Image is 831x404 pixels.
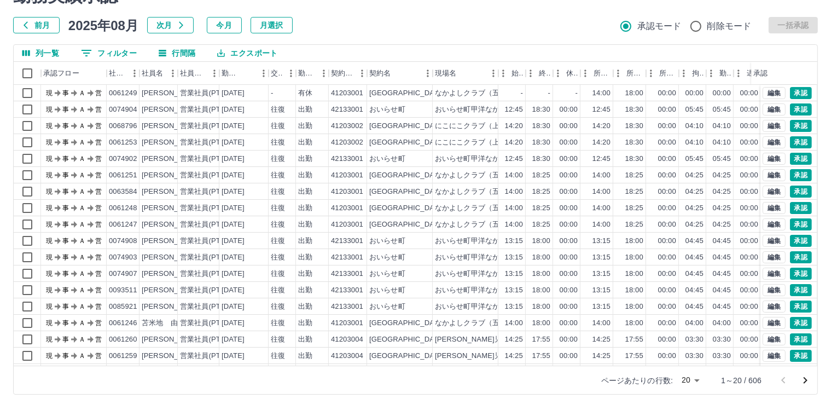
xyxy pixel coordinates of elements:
[521,88,523,99] div: -
[46,204,53,212] text: 現
[79,106,85,113] text: Ａ
[505,187,523,197] div: 14:00
[222,154,245,164] div: [DATE]
[180,154,237,164] div: 営業社員(PT契約)
[435,187,536,197] div: なかよしクラブ（五戸小学校）
[592,220,611,230] div: 14:00
[222,137,245,148] div: [DATE]
[79,138,85,146] text: Ａ
[613,62,646,85] div: 所定終業
[62,188,69,195] text: 事
[109,121,137,131] div: 0068796
[435,203,536,213] div: なかよしクラブ（五戸小学校）
[790,103,812,116] button: 承認
[713,88,731,99] div: 00:00
[763,235,786,247] button: 編集
[62,155,69,163] text: 事
[625,137,643,148] div: 18:30
[140,62,178,85] div: 社員名
[269,62,296,85] div: 交通費
[576,88,578,99] div: -
[625,220,643,230] div: 18:25
[658,105,676,115] div: 00:00
[790,235,812,247] button: 承認
[331,220,363,230] div: 41203001
[420,65,436,82] button: メニュー
[95,155,102,163] text: 営
[298,121,312,131] div: 出勤
[79,188,85,195] text: Ａ
[109,170,137,181] div: 0061251
[740,121,758,131] div: 00:00
[271,220,285,230] div: 往復
[566,62,578,85] div: 休憩
[46,138,53,146] text: 現
[95,188,102,195] text: 営
[713,154,731,164] div: 05:45
[46,122,53,130] text: 現
[498,62,526,85] div: 始業
[142,154,201,164] div: [PERSON_NAME]
[142,187,201,197] div: [PERSON_NAME]
[79,221,85,228] text: Ａ
[790,333,812,345] button: 承認
[271,154,285,164] div: 往復
[435,121,588,131] div: にこにこクラブ（上[PERSON_NAME]小学校）
[553,62,580,85] div: 休憩
[95,106,102,113] text: 営
[790,284,812,296] button: 承認
[207,17,242,33] button: 今月
[109,154,137,164] div: 0074902
[46,171,53,179] text: 現
[532,121,550,131] div: 18:30
[734,62,761,85] div: 遅刻等
[14,45,68,61] button: 列選択
[505,170,523,181] div: 14:00
[532,187,550,197] div: 18:25
[354,65,370,82] button: メニュー
[790,218,812,230] button: 承認
[271,137,285,148] div: 往復
[95,138,102,146] text: 営
[790,186,812,198] button: 承認
[142,88,201,99] div: [PERSON_NAME]
[532,137,550,148] div: 18:30
[369,170,445,181] div: [GEOGRAPHIC_DATA]
[505,137,523,148] div: 14:20
[178,62,219,85] div: 社員区分
[219,62,269,85] div: 勤務日
[592,154,611,164] div: 12:45
[790,87,812,99] button: 承認
[658,137,676,148] div: 00:00
[62,106,69,113] text: 事
[369,88,445,99] div: [GEOGRAPHIC_DATA]
[790,153,812,165] button: 承認
[46,155,53,163] text: 現
[560,220,578,230] div: 00:00
[79,171,85,179] text: Ａ
[625,203,643,213] div: 18:25
[560,203,578,213] div: 00:00
[240,66,255,81] button: ソート
[658,187,676,197] div: 00:00
[658,154,676,164] div: 00:00
[142,170,201,181] div: [PERSON_NAME]
[719,62,731,85] div: 勤務
[548,88,550,99] div: -
[713,187,731,197] div: 04:25
[685,220,704,230] div: 04:25
[142,105,201,115] div: [PERSON_NAME]
[679,62,706,85] div: 拘束
[790,350,812,362] button: 承認
[369,137,445,148] div: [GEOGRAPHIC_DATA]
[147,17,194,33] button: 次月
[271,62,283,85] div: 交通費
[532,170,550,181] div: 18:25
[763,87,786,99] button: 編集
[298,170,312,181] div: 出勤
[713,220,731,230] div: 04:25
[41,62,107,85] div: 承認フロー
[713,137,731,148] div: 04:10
[763,120,786,132] button: 編集
[126,65,143,82] button: メニュー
